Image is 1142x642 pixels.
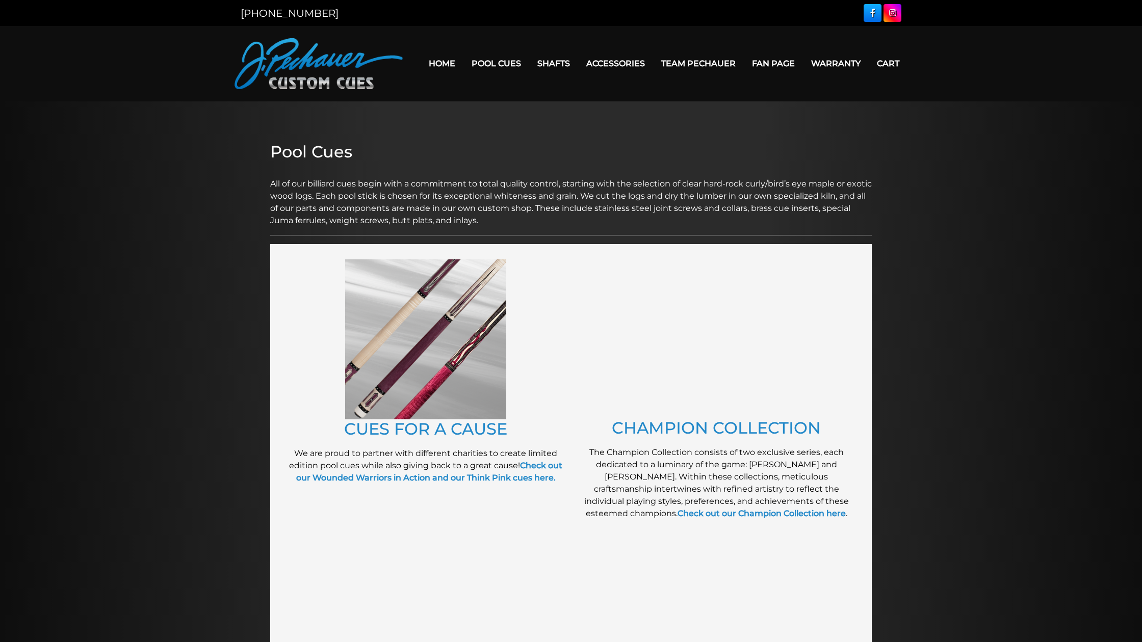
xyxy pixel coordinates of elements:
[653,50,744,76] a: Team Pechauer
[296,461,563,483] a: Check out our Wounded Warriors in Action and our Think Pink cues here.
[235,38,403,89] img: Pechauer Custom Cues
[463,50,529,76] a: Pool Cues
[803,50,869,76] a: Warranty
[529,50,578,76] a: Shafts
[612,418,821,438] a: CHAMPION COLLECTION
[869,50,907,76] a: Cart
[241,7,339,19] a: [PHONE_NUMBER]
[576,446,856,520] p: The Champion Collection consists of two exclusive series, each dedicated to a luminary of the gam...
[270,142,872,162] h2: Pool Cues
[578,50,653,76] a: Accessories
[285,447,566,484] p: We are proud to partner with different charities to create limited edition pool cues while also g...
[270,166,872,227] p: All of our billiard cues begin with a commitment to total quality control, starting with the sele...
[421,50,463,76] a: Home
[344,419,507,439] a: CUES FOR A CAUSE
[744,50,803,76] a: Fan Page
[678,509,846,518] a: Check out our Champion Collection here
